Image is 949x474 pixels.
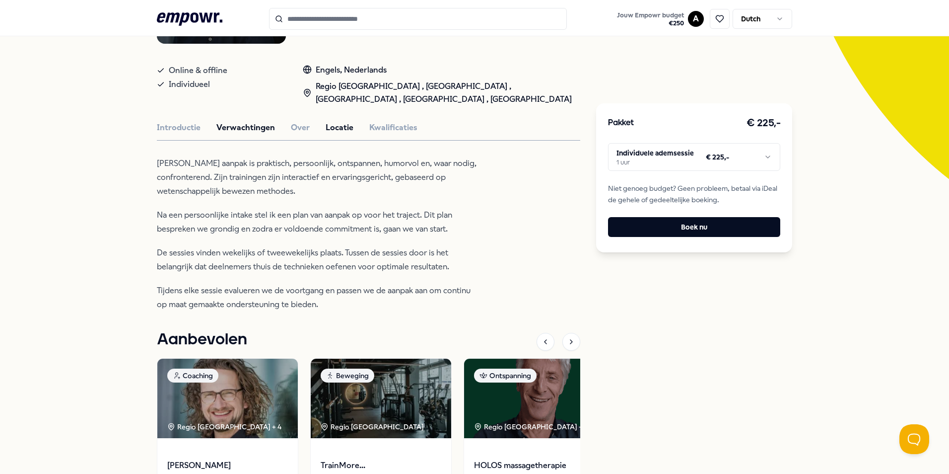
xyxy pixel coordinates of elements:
span: Niet genoeg budget? Geen probleem, betaal via iDeal de gehele of gedeeltelijke boeking. [608,183,780,205]
span: Online & offline [169,64,227,78]
h3: € 225,- [746,115,781,131]
h3: Pakket [608,117,634,130]
span: Individueel [169,78,210,91]
button: Verwachtingen [216,121,275,134]
img: package image [311,359,451,438]
span: [PERSON_NAME] [167,459,288,472]
div: Beweging [321,369,374,383]
a: Jouw Empowr budget€250 [613,8,688,29]
img: package image [157,359,298,438]
p: De sessies vinden wekelijks of tweewekelijks plaats. Tussen de sessies door is het belangrijk dat... [157,246,479,274]
div: Ontspanning [474,369,537,383]
p: Na een persoonlijke intake stel ik een plan van aanpak op voor het traject. Dit plan bespreken we... [157,208,479,236]
button: Introductie [157,121,201,134]
div: Regio [GEOGRAPHIC_DATA] [321,421,425,432]
p: [PERSON_NAME] aanpak is praktisch, persoonlijk, ontspannen, humorvol en, waar nodig, confronteren... [157,157,479,198]
div: Coaching [167,369,218,383]
p: Tijdens elke sessie evalueren we de voortgang en passen we de aanpak aan om continu op maat gemaa... [157,284,479,312]
button: A [688,11,704,27]
button: Over [291,121,310,134]
h1: Aanbevolen [157,327,247,352]
div: Engels, Nederlands [303,64,581,77]
input: Search for products, categories or subcategories [269,8,567,30]
img: package image [464,359,605,438]
button: Kwalificaties [369,121,417,134]
iframe: Help Scout Beacon - Open [899,424,929,454]
span: HOLOS massagetherapie [474,459,595,472]
div: Regio [GEOGRAPHIC_DATA] + 2 [474,421,588,432]
span: € 250 [617,19,684,27]
button: Locatie [326,121,353,134]
span: Jouw Empowr budget [617,11,684,19]
div: Regio [GEOGRAPHIC_DATA] , [GEOGRAPHIC_DATA] , [GEOGRAPHIC_DATA] , [GEOGRAPHIC_DATA] , [GEOGRAPHIC... [303,80,581,105]
div: Regio [GEOGRAPHIC_DATA] + 4 [167,421,281,432]
span: TrainMore [GEOGRAPHIC_DATA]: Open Gym [321,459,441,472]
button: Boek nu [608,217,780,237]
button: Jouw Empowr budget€250 [615,9,686,29]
